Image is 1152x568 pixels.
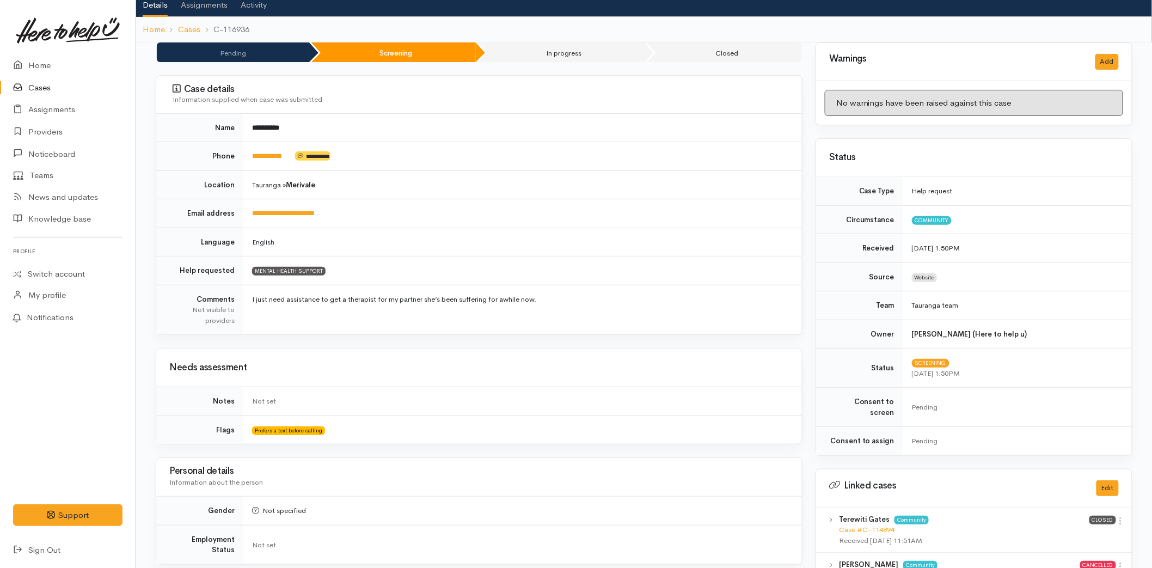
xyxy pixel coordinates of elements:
[156,228,243,256] td: Language
[156,114,243,142] td: Name
[912,436,1119,447] div: Pending
[243,228,802,256] td: English
[156,387,243,416] td: Notes
[478,42,645,62] li: In progress
[816,291,903,320] td: Team
[816,234,903,263] td: Received
[912,216,952,225] span: Community
[816,320,903,349] td: Owner
[829,54,1082,64] h3: Warnings
[816,177,903,205] td: Case Type
[169,478,263,487] span: Information about the person
[903,177,1132,205] td: Help request
[169,466,789,477] h3: Personal details
[200,23,249,36] li: C-116936
[252,506,306,515] span: Not specified
[156,170,243,199] td: Location
[912,359,949,368] span: Screening
[825,90,1123,117] div: No warnings have been raised against this case
[647,42,801,62] li: Closed
[912,368,1119,379] div: [DATE] 1:50PM
[252,267,326,276] span: MENTAL HEALTH SUPPORT
[311,42,476,62] li: Screening
[912,301,959,310] span: Tauranga team
[13,504,122,527] button: Support
[816,349,903,388] td: Status
[829,480,1083,491] h3: Linked cases
[157,42,309,62] li: Pending
[156,199,243,228] td: Email address
[1089,516,1116,524] span: Closed
[1095,54,1119,70] button: Add
[169,304,235,326] div: Not visible to providers
[252,396,789,407] div: Not set
[839,515,890,524] b: Terewiti Gates
[156,416,243,444] td: Flags
[252,540,276,549] span: Not set
[156,285,243,334] td: Comments
[136,17,1152,42] nav: breadcrumb
[829,152,1119,163] h3: Status
[156,525,243,564] td: Employment Status
[816,388,903,427] td: Consent to screen
[912,243,960,253] time: [DATE] 1:50PM
[912,273,937,282] span: Website
[912,329,1027,339] b: [PERSON_NAME] (Here to help u)
[816,262,903,291] td: Source
[839,525,894,534] a: Case #C-114894
[156,497,243,526] td: Gender
[1096,480,1119,496] button: Edit
[839,535,1089,546] div: Received [DATE] 11:51AM
[173,94,789,105] div: Information supplied when case was submitted
[169,363,789,373] h3: Needs assessment
[252,426,325,435] span: Prefers a text before calling
[173,84,789,95] h3: Case details
[816,205,903,234] td: Circumstance
[178,23,200,36] a: Cases
[912,402,1119,413] div: Pending
[286,180,315,190] b: Merivale
[143,23,165,36] a: Home
[156,142,243,171] td: Phone
[252,180,315,190] span: Tauranga »
[894,516,929,524] span: Community
[243,285,802,334] td: I just need assistance to get a therapist for my partner she’s been suffering for awhile now.
[156,256,243,285] td: Help requested
[816,427,903,455] td: Consent to assign
[13,244,122,259] h6: Profile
